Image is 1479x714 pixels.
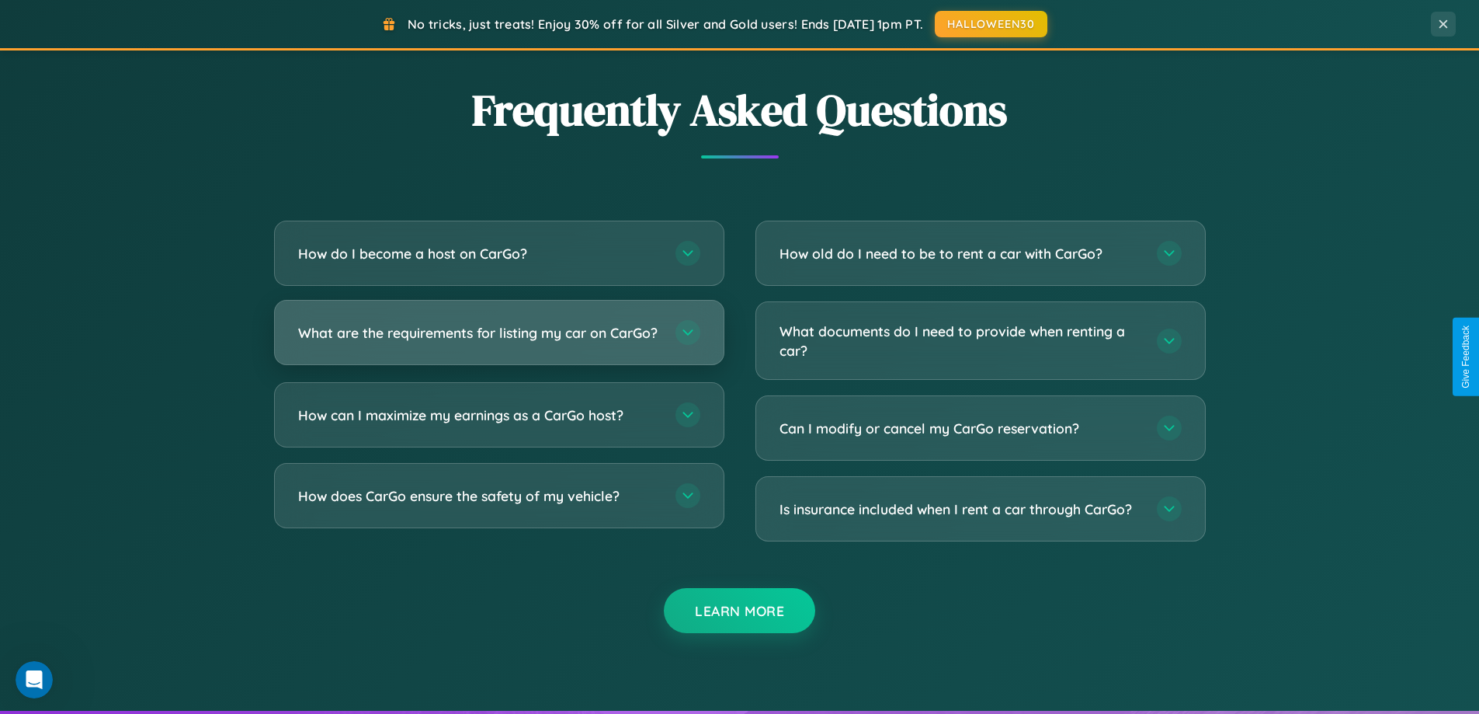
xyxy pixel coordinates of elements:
button: Learn More [664,588,815,633]
h3: Can I modify or cancel my CarGo reservation? [779,419,1141,438]
h3: Is insurance included when I rent a car through CarGo? [779,500,1141,519]
h3: How do I become a host on CarGo? [298,244,660,263]
h3: How does CarGo ensure the safety of my vehicle? [298,486,660,506]
h2: Frequently Asked Questions [274,80,1206,140]
h3: How can I maximize my earnings as a CarGo host? [298,406,660,425]
span: No tricks, just treats! Enjoy 30% off for all Silver and Gold users! Ends [DATE] 1pm PT. [408,16,923,32]
div: Give Feedback [1460,326,1471,388]
h3: What are the requirements for listing my car on CarGo? [298,323,660,343]
h3: What documents do I need to provide when renting a car? [779,322,1141,360]
iframe: Intercom live chat [16,661,53,698]
button: HALLOWEEN30 [935,11,1047,37]
h3: How old do I need to be to rent a car with CarGo? [779,244,1141,263]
